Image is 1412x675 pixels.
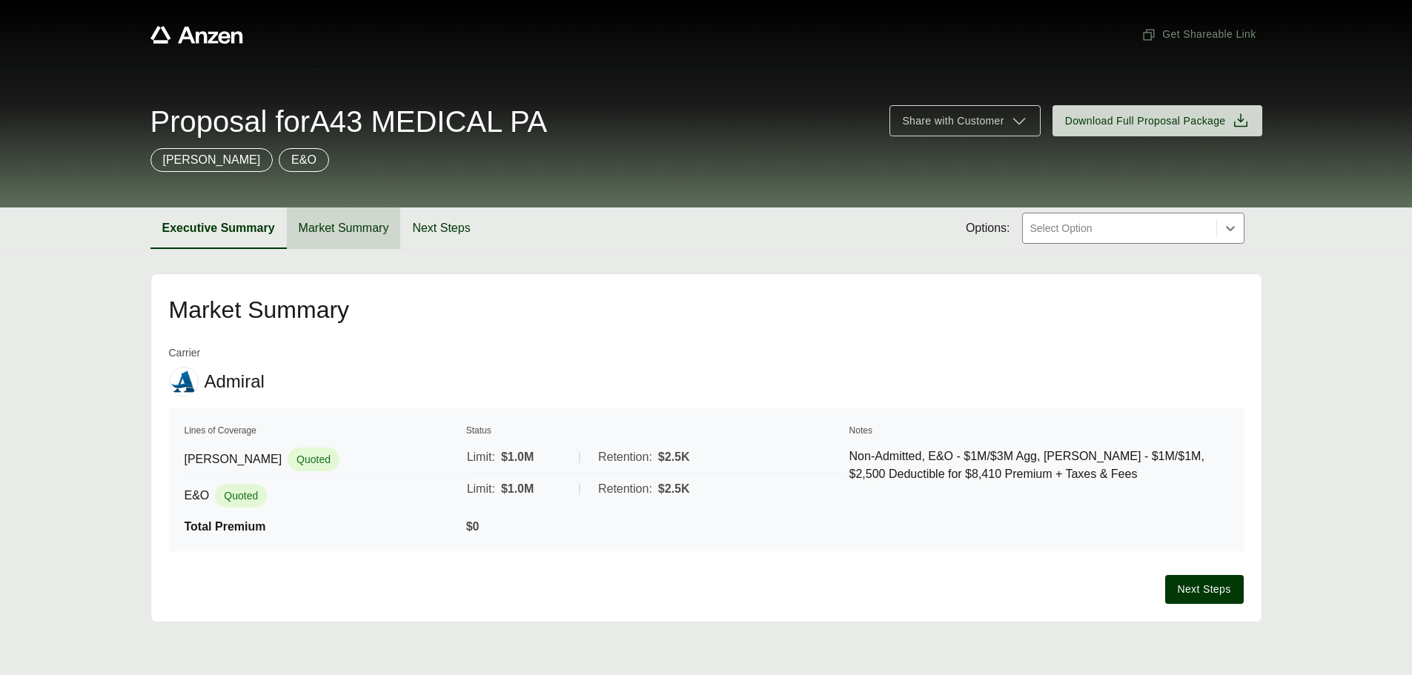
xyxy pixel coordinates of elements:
[889,105,1040,136] button: Share with Customer
[150,26,243,44] a: Anzen website
[169,298,1244,322] h2: Market Summary
[291,151,316,169] p: E&O
[1065,113,1226,129] span: Download Full Proposal Package
[849,423,1229,438] th: Notes
[1136,21,1262,48] button: Get Shareable Link
[150,107,548,136] span: Proposal for A43 MEDICAL PA
[215,484,267,508] span: Quoted
[150,207,287,249] button: Executive Summary
[1165,575,1244,604] button: Next Steps
[205,370,265,393] span: Admiral
[501,448,534,466] span: $1.0M
[1141,27,1256,42] span: Get Shareable Link
[1178,582,1231,597] span: Next Steps
[466,520,480,533] span: $0
[598,448,652,466] span: Retention:
[287,207,401,249] button: Market Summary
[966,219,1010,237] span: Options:
[170,368,198,396] img: Admiral
[185,520,266,533] span: Total Premium
[185,450,282,468] span: [PERSON_NAME]
[288,448,339,471] span: Quoted
[467,480,495,498] span: Limit:
[501,480,534,498] span: $1.0M
[467,448,495,466] span: Limit:
[658,480,690,498] span: $2.5K
[902,113,1004,129] span: Share with Customer
[1053,105,1262,136] button: Download Full Proposal Package
[184,423,463,438] th: Lines of Coverage
[163,151,261,169] p: [PERSON_NAME]
[578,450,581,463] span: |
[658,448,690,466] span: $2.5K
[185,487,210,505] span: E&O
[578,482,581,495] span: |
[400,207,482,249] button: Next Steps
[598,480,652,498] span: Retention:
[849,448,1228,483] p: Non-Admitted, E&O - $1M/$3M Agg, [PERSON_NAME] - $1M/$1M, $2,500 Deductible for $8,410 Premium + ...
[465,423,846,438] th: Status
[169,345,265,361] span: Carrier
